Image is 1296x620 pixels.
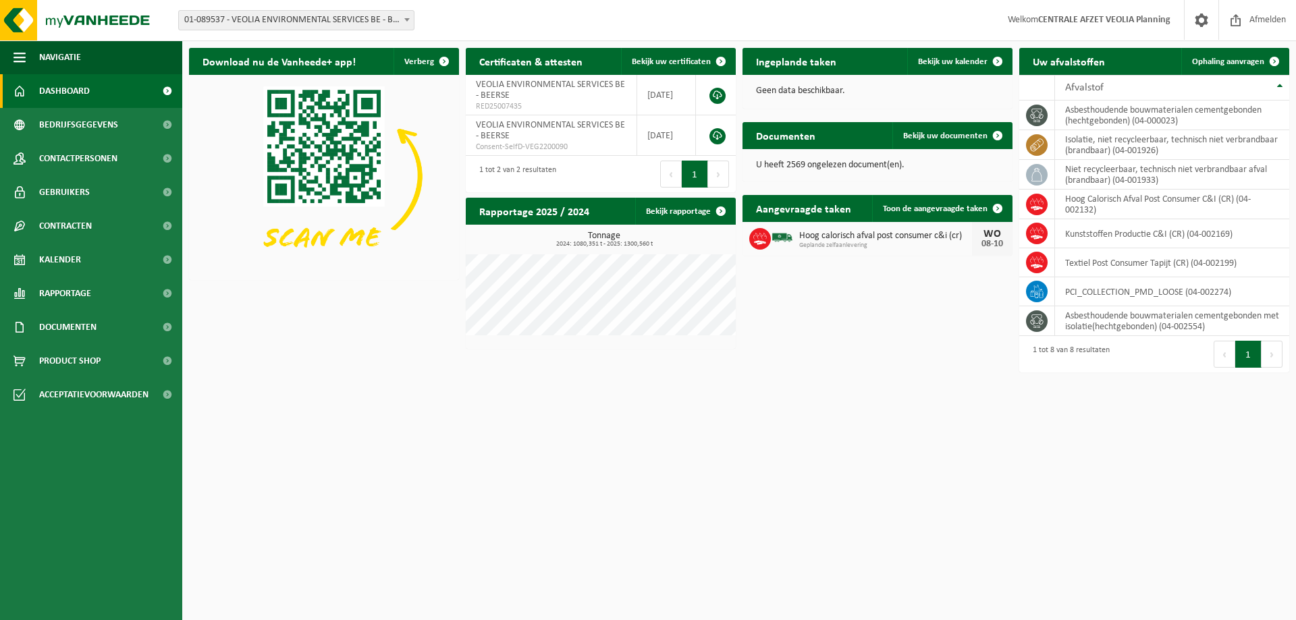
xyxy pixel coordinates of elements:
span: Product Shop [39,344,101,378]
span: RED25007435 [476,101,626,112]
a: Bekijk uw certificaten [621,48,734,75]
button: Next [708,161,729,188]
img: BL-SO-LV [771,226,794,249]
td: niet recycleerbaar, technisch niet verbrandbaar afval (brandbaar) (04-001933) [1055,160,1289,190]
div: 1 tot 8 van 8 resultaten [1026,339,1110,369]
h2: Uw afvalstoffen [1019,48,1118,74]
td: [DATE] [637,75,696,115]
button: Previous [1214,341,1235,368]
span: VEOLIA ENVIRONMENTAL SERVICES BE - BEERSE [476,120,625,141]
strong: CENTRALE AFZET VEOLIA Planning [1038,15,1170,25]
span: Contracten [39,209,92,243]
span: 2024: 1080,351 t - 2025: 1300,560 t [473,241,736,248]
td: asbesthoudende bouwmaterialen cementgebonden met isolatie(hechtgebonden) (04-002554) [1055,306,1289,336]
div: WO [979,229,1006,239]
span: 01-089537 - VEOLIA ENVIRONMENTAL SERVICES BE - BEERSE [178,10,414,30]
span: Dashboard [39,74,90,108]
p: U heeft 2569 ongelezen document(en). [756,161,999,170]
h2: Rapportage 2025 / 2024 [466,198,603,224]
h2: Certificaten & attesten [466,48,596,74]
span: Verberg [404,57,434,66]
td: asbesthoudende bouwmaterialen cementgebonden (hechtgebonden) (04-000023) [1055,101,1289,130]
span: VEOLIA ENVIRONMENTAL SERVICES BE - BEERSE [476,80,625,101]
td: PCI_COLLECTION_PMD_LOOSE (04-002274) [1055,277,1289,306]
span: Kalender [39,243,81,277]
td: isolatie, niet recycleerbaar, technisch niet verbrandbaar (brandbaar) (04-001926) [1055,130,1289,160]
button: 1 [682,161,708,188]
h3: Tonnage [473,231,736,248]
button: Previous [660,161,682,188]
span: Toon de aangevraagde taken [883,204,988,213]
span: Rapportage [39,277,91,310]
a: Bekijk rapportage [635,198,734,225]
button: 1 [1235,341,1262,368]
span: Bedrijfsgegevens [39,108,118,142]
p: Geen data beschikbaar. [756,86,999,96]
h2: Ingeplande taken [742,48,850,74]
span: Acceptatievoorwaarden [39,378,148,412]
td: Hoog Calorisch Afval Post Consumer C&I (CR) (04-002132) [1055,190,1289,219]
td: Kunststoffen Productie C&I (CR) (04-002169) [1055,219,1289,248]
span: Navigatie [39,40,81,74]
span: Hoog calorisch afval post consumer c&i (cr) [799,231,972,242]
h2: Aangevraagde taken [742,195,865,221]
td: [DATE] [637,115,696,156]
span: Bekijk uw documenten [903,132,988,140]
img: Download de VHEPlus App [189,75,459,277]
a: Toon de aangevraagde taken [872,195,1011,222]
div: 1 tot 2 van 2 resultaten [473,159,556,189]
button: Verberg [394,48,458,75]
span: Bekijk uw certificaten [632,57,711,66]
span: Documenten [39,310,97,344]
span: Afvalstof [1065,82,1104,93]
span: Geplande zelfaanlevering [799,242,972,250]
a: Bekijk uw kalender [907,48,1011,75]
span: Ophaling aanvragen [1192,57,1264,66]
a: Bekijk uw documenten [892,122,1011,149]
button: Next [1262,341,1282,368]
span: 01-089537 - VEOLIA ENVIRONMENTAL SERVICES BE - BEERSE [179,11,414,30]
div: 08-10 [979,239,1006,249]
h2: Download nu de Vanheede+ app! [189,48,369,74]
a: Ophaling aanvragen [1181,48,1288,75]
h2: Documenten [742,122,829,148]
span: Contactpersonen [39,142,117,175]
span: Gebruikers [39,175,90,209]
span: Bekijk uw kalender [918,57,988,66]
span: Consent-SelfD-VEG2200090 [476,142,626,152]
td: Textiel Post Consumer Tapijt (CR) (04-002199) [1055,248,1289,277]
